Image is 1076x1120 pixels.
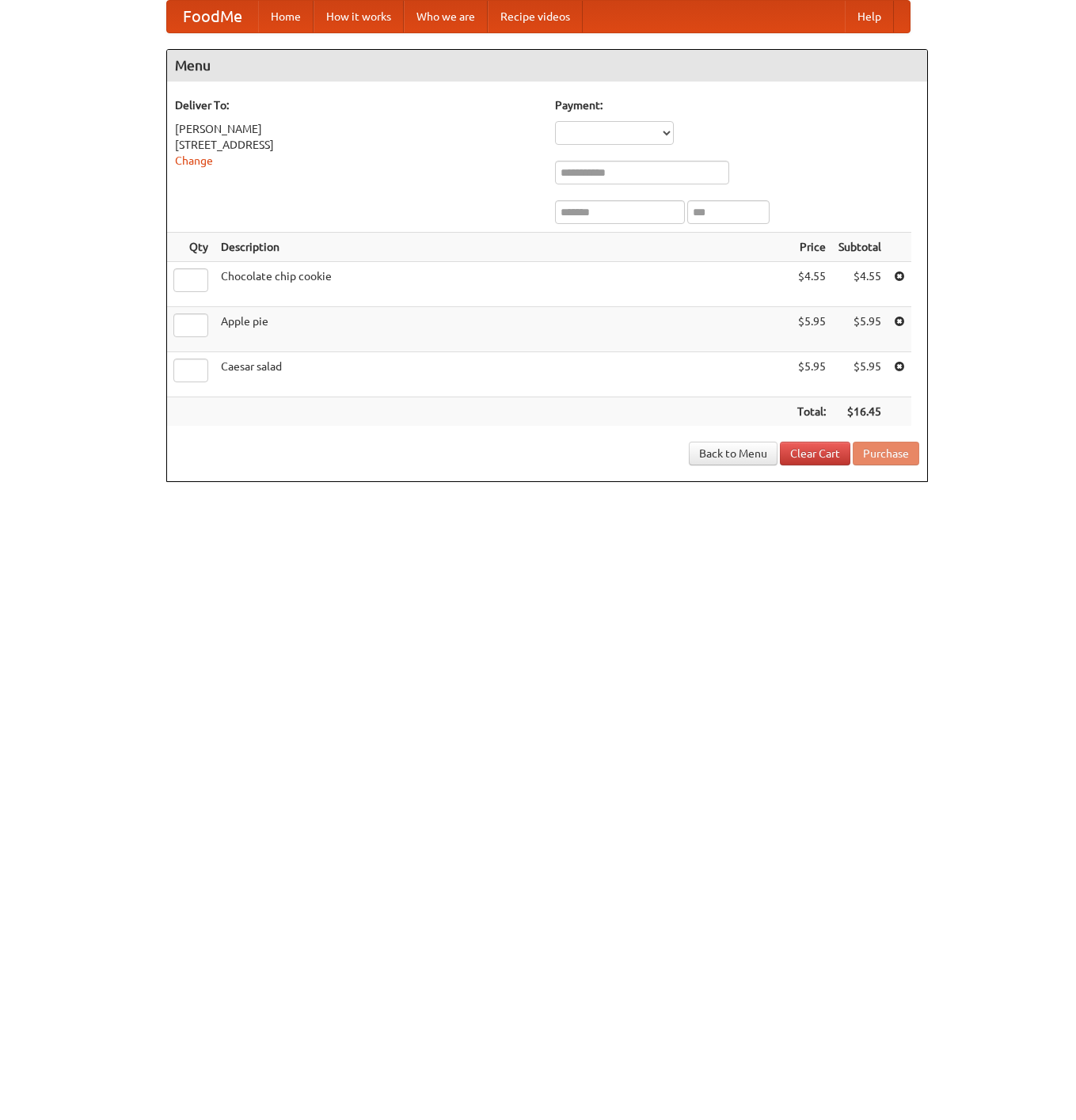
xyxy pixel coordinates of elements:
[832,262,888,307] td: $4.55
[175,121,539,137] div: [PERSON_NAME]
[404,1,488,32] a: Who we are
[791,397,832,427] th: Total:
[832,352,888,397] td: $5.95
[167,50,927,82] h4: Menu
[215,233,791,262] th: Description
[175,137,539,153] div: [STREET_ADDRESS]
[215,262,791,307] td: Chocolate chip cookie
[215,307,791,352] td: Apple pie
[832,307,888,352] td: $5.95
[258,1,314,32] a: Home
[488,1,583,32] a: Recipe videos
[791,307,832,352] td: $5.95
[175,154,213,167] a: Change
[314,1,404,32] a: How it works
[791,233,832,262] th: Price
[832,397,888,427] th: $16.45
[167,1,258,32] a: FoodMe
[175,97,539,113] h5: Deliver To:
[555,97,919,113] h5: Payment:
[791,352,832,397] td: $5.95
[167,233,215,262] th: Qty
[853,442,919,465] button: Purchase
[845,1,894,32] a: Help
[780,442,850,465] a: Clear Cart
[832,233,888,262] th: Subtotal
[215,352,791,397] td: Caesar salad
[791,262,832,307] td: $4.55
[689,442,778,465] a: Back to Menu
